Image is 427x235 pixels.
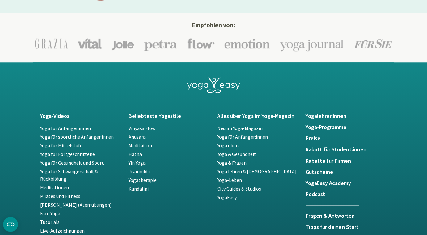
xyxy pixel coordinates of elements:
[40,113,121,120] a: Yoga-Videos
[35,38,68,49] img: Grazia Logo
[217,134,268,140] a: Yoga für Anfänger:innen
[40,168,98,182] a: Yoga für Schwangerschaft & Rückbildung
[129,125,156,131] a: Vinyasa Flow
[217,186,261,192] a: City Guides & Studios
[306,136,387,142] a: Preise
[306,147,387,153] a: Rabatt für Student:innen
[129,142,152,149] a: Meditation
[217,151,256,157] a: Yoga & Gesundheit
[129,160,146,166] a: Yin Yoga
[225,38,270,49] img: Emotion Logo
[40,125,91,131] a: Yoga für Anfänger:innen
[306,180,387,187] a: YogaEasy Academy
[3,217,18,232] button: CMP-Widget öffnen
[306,113,387,120] a: Yogalehrer:innen
[40,160,104,166] a: Yoga für Gesundheit und Sport
[144,36,178,51] img: Petra Logo
[40,151,95,157] a: Yoga für Fortgeschrittene
[129,113,210,120] a: Beliebteste Yogastile
[40,219,60,225] a: Tutorials
[306,224,387,230] a: Tipps für deinen Start
[217,125,263,131] a: Neu im Yoga-Magazin
[40,142,82,149] a: Yoga für Mittelstufe
[280,36,344,51] img: Yoga-Journal Logo
[354,39,392,48] img: Für Sie Logo
[129,186,149,192] a: Kundalini
[129,151,142,157] a: Hatha
[112,36,134,50] img: Jolie Logo
[40,228,85,234] a: Live-Aufzeichnungen
[217,113,298,120] a: Alles über Yoga im Yoga-Magazin
[78,38,102,49] img: Vital Logo
[306,158,387,164] a: Rabatte für Firmen
[40,134,114,140] a: Yoga für sportliche Anfänger:innen
[306,191,387,198] a: Podcast
[40,202,112,208] a: [PERSON_NAME] (Atemübungen)
[217,168,297,174] a: Yoga lehren & [DEMOGRAPHIC_DATA]
[306,205,359,224] a: Fragen & Antworten
[306,213,359,219] h5: Fragen & Antworten
[40,210,60,216] a: Face Yoga
[129,134,146,140] a: Anusara
[188,38,215,49] img: Flow Logo
[129,177,157,183] a: Yogatherapie
[40,184,69,191] a: Meditationen
[40,193,80,199] a: Pilates und Fitness
[217,142,239,149] a: Yoga üben
[306,124,387,131] a: Yoga-Programme
[306,169,387,175] a: Gutscheine
[217,194,237,200] a: YogaEasy
[217,160,247,166] a: Yoga & Frauen
[129,168,150,174] a: Jivamukti
[217,177,242,183] a: Yoga-Leben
